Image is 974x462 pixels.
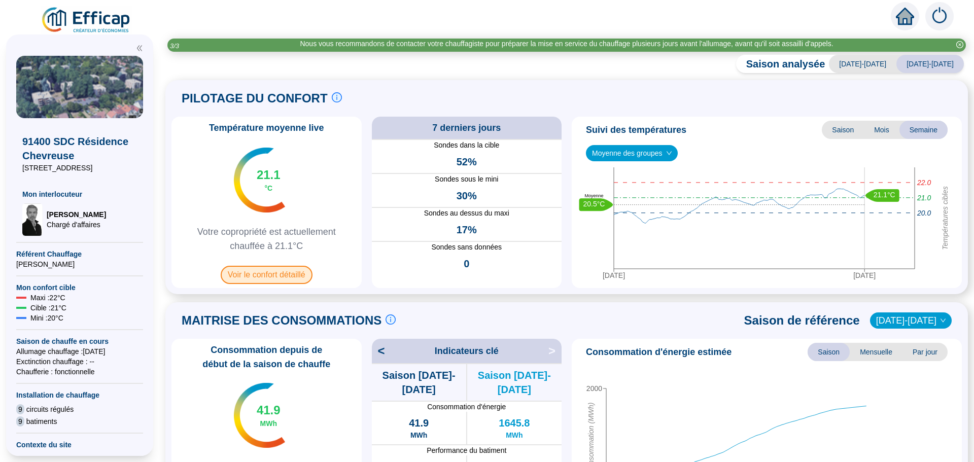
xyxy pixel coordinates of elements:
span: [PERSON_NAME] [47,209,106,220]
span: Sondes sans données [372,242,562,253]
span: MWh [506,430,523,440]
span: Saison [808,343,850,361]
span: 41.9 [409,416,429,430]
tspan: Températures cibles [941,186,949,250]
span: 7 derniers jours [432,121,501,135]
span: Chargé d'affaires [47,220,106,230]
span: Exctinction chauffage : -- [16,357,143,367]
span: 0 [464,257,469,271]
span: 1645.8 [499,416,530,430]
span: Chaufferie : fonctionnelle [16,367,143,377]
span: Moyenne des groupes [592,146,672,161]
img: alerts [925,2,954,30]
tspan: [DATE] [603,271,625,279]
span: Voir le confort détaillé [221,266,312,284]
span: Saison [DATE]-[DATE] [372,368,466,397]
span: 52% [457,155,477,169]
span: [STREET_ADDRESS] [22,163,137,173]
span: double-left [136,45,143,52]
span: down [666,150,672,156]
span: 91400 SDC Résidence Chevreuse [22,134,137,163]
span: 41.9 [257,402,281,418]
span: 9 [16,404,24,414]
span: Sondes dans la cible [372,140,562,151]
span: Mini : 20 °C [30,313,63,323]
span: MAITRISE DES CONSOMMATIONS [182,312,381,329]
span: Température moyenne live [203,121,330,135]
tspan: 21.0 [917,194,931,202]
span: Sondes sous le mini [372,174,562,185]
i: 3 / 3 [170,42,179,50]
span: MWh [410,430,427,440]
span: Référent Chauffage [16,249,143,259]
tspan: 20.0 [917,209,931,217]
text: 20.5°C [583,200,605,208]
span: Semaine [899,121,948,139]
span: °C [264,183,272,193]
span: Mon interlocuteur [22,189,137,199]
span: Votre copropriété est actuellement chauffée à 21.1°C [176,225,358,253]
text: 21.1°C [874,191,895,199]
span: Mois [864,121,899,139]
tspan: 2000 [586,384,602,393]
span: Allumage chauffage : [DATE] [16,346,143,357]
span: Suivi des températures [586,123,686,137]
span: Saison [822,121,864,139]
span: < [372,343,385,359]
tspan: 22.0 [917,179,931,187]
span: Cible : 21 °C [30,303,66,313]
span: Consommation d'énergie estimée [586,345,732,359]
span: Saison [DATE]-[DATE] [467,368,562,397]
span: Installation de chauffage [16,390,143,400]
span: Saison analysée [736,57,825,71]
div: Nous vous recommandons de contacter votre chauffagiste pour préparer la mise en service du chauff... [300,39,833,49]
span: 17% [457,223,477,237]
span: [PERSON_NAME] [16,259,143,269]
span: Sondes au dessus du maxi [372,208,562,219]
span: [DATE]-[DATE] [829,55,896,73]
span: close-circle [956,41,963,48]
span: Saison de référence [744,312,860,329]
span: 2022-2023 [876,313,946,328]
span: Mensuelle [850,343,902,361]
img: Chargé d'affaires [22,203,43,236]
span: Performance du batiment [372,445,562,455]
tspan: [DATE] [853,271,876,279]
span: > [548,343,562,359]
span: Mon confort cible [16,282,143,293]
span: Saison de chauffe en cours [16,336,143,346]
span: Consommation d'énergie [372,402,562,412]
span: info-circle [332,92,342,102]
span: Consommation depuis de début de la saison de chauffe [176,343,358,371]
span: MWh [260,418,277,429]
span: Contexte du site [16,440,143,450]
text: Moyenne [584,193,603,198]
span: home [896,7,914,25]
span: PILOTAGE DU CONFORT [182,90,328,106]
span: batiments [26,416,57,427]
span: 9 [16,416,24,427]
img: efficap energie logo [41,6,132,34]
img: indicateur températures [234,148,285,212]
span: Maxi : 22 °C [30,293,65,303]
span: 30% [457,189,477,203]
span: Par jour [902,343,948,361]
span: circuits régulés [26,404,74,414]
img: indicateur températures [234,383,285,448]
span: info-circle [386,314,396,325]
span: Indicateurs clé [435,344,499,358]
span: 21.1 [257,167,281,183]
span: [DATE]-[DATE] [896,55,964,73]
span: down [940,317,946,324]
